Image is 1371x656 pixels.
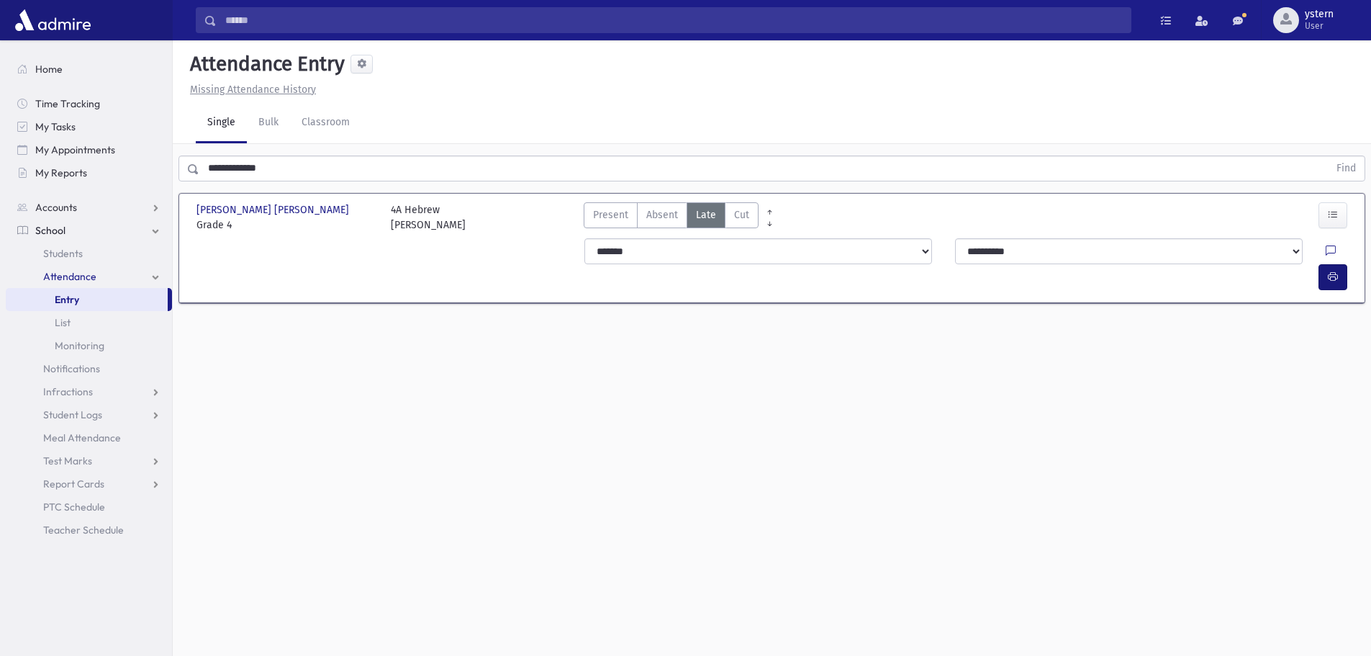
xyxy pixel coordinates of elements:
a: PTC Schedule [6,495,172,518]
a: List [6,311,172,334]
span: My Tasks [35,120,76,133]
span: Late [696,207,716,223]
div: AttTypes [584,202,759,233]
a: My Tasks [6,115,172,138]
a: Infractions [6,380,172,403]
span: PTC Schedule [43,500,105,513]
a: Notifications [6,357,172,380]
a: Bulk [247,103,290,143]
span: Attendance [43,270,96,283]
a: Missing Attendance History [184,84,316,96]
a: Meal Attendance [6,426,172,449]
span: Home [35,63,63,76]
span: List [55,316,71,329]
span: Cut [734,207,749,223]
span: Absent [646,207,678,223]
span: Student Logs [43,408,102,421]
span: Time Tracking [35,97,100,110]
a: Classroom [290,103,361,143]
span: Monitoring [55,339,104,352]
h5: Attendance Entry [184,52,345,76]
span: My Reports [35,166,87,179]
span: Meal Attendance [43,431,121,444]
input: Search [217,7,1131,33]
span: Entry [55,293,79,306]
span: Report Cards [43,477,104,490]
span: Teacher Schedule [43,524,124,536]
a: Student Logs [6,403,172,426]
a: Report Cards [6,472,172,495]
a: Single [196,103,247,143]
a: Monitoring [6,334,172,357]
a: School [6,219,172,242]
div: 4A Hebrew [PERSON_NAME] [391,202,466,233]
span: My Appointments [35,143,115,156]
span: User [1305,20,1334,32]
span: Present [593,207,628,223]
a: Time Tracking [6,92,172,115]
a: Teacher Schedule [6,518,172,542]
span: Students [43,247,83,260]
span: Infractions [43,385,93,398]
img: AdmirePro [12,6,94,35]
span: Notifications [43,362,100,375]
u: Missing Attendance History [190,84,316,96]
a: Attendance [6,265,172,288]
a: Test Marks [6,449,172,472]
a: Home [6,58,172,81]
span: Test Marks [43,454,92,467]
a: My Reports [6,161,172,184]
span: Grade 4 [196,217,376,233]
button: Find [1328,156,1365,181]
span: [PERSON_NAME] [PERSON_NAME] [196,202,352,217]
a: Students [6,242,172,265]
span: School [35,224,65,237]
span: ystern [1305,9,1334,20]
span: Accounts [35,201,77,214]
a: Entry [6,288,168,311]
a: Accounts [6,196,172,219]
a: My Appointments [6,138,172,161]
